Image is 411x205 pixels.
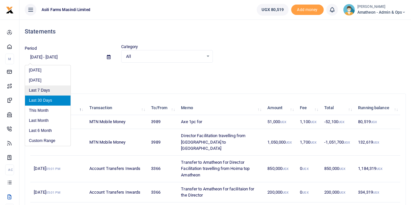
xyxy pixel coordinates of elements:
[148,115,177,129] td: 3989
[25,85,71,96] li: Last 7 Days
[296,129,321,156] td: 1,700
[343,4,355,16] img: profile-user
[354,129,400,156] td: 132,619
[126,53,203,60] span: All
[354,182,400,202] td: 334,319
[30,156,86,182] td: [DATE]
[25,52,102,63] input: select period
[25,126,71,136] li: Last 6 Month
[354,156,400,182] td: 1,184,319
[25,96,71,106] li: Last 30 Days
[310,141,316,144] small: UGX
[148,182,177,202] td: 3366
[264,156,296,182] td: 850,000
[354,115,400,129] td: 80,519
[177,101,264,115] th: Memo: activate to sort column ascending
[30,182,86,202] td: [DATE]
[371,120,377,124] small: UGX
[86,129,148,156] td: MTN Mobile Money
[121,44,138,50] label: Category
[25,116,71,126] li: Last Month
[291,7,324,12] a: Add money
[177,156,264,182] td: Transfer to Amatheon for Director Facilitation travelling from Hoima top Amatheon
[321,115,354,129] td: -52,100
[25,65,71,75] li: [DATE]
[296,101,321,115] th: Fee: activate to sort column ascending
[291,5,324,15] li: Toup your wallet
[262,6,284,13] span: UGX 80,519
[343,4,406,16] a: profile-user [PERSON_NAME] Amatheon - Admin & Ops
[5,54,14,64] li: M
[302,167,308,171] small: UGX
[86,156,148,182] td: Account Transfers Inwards
[296,156,321,182] td: 0
[339,167,345,171] small: UGX
[46,191,60,194] small: 05:01 PM
[321,129,354,156] td: -1,051,700
[354,101,400,115] th: Running balance: activate to sort column ascending
[280,120,286,124] small: UGX
[344,141,350,144] small: UGX
[321,182,354,202] td: 200,000
[286,141,292,144] small: UGX
[264,101,296,115] th: Amount: activate to sort column ascending
[86,115,148,129] td: MTN Mobile Money
[177,115,264,129] td: Axe 1pc for
[25,75,71,85] li: [DATE]
[291,5,324,15] span: Add money
[148,101,177,115] th: To/From: activate to sort column ascending
[86,101,148,115] th: Transaction: activate to sort column ascending
[338,120,344,124] small: UGX
[46,167,60,171] small: 05:01 PM
[321,101,354,115] th: Total: activate to sort column ascending
[282,191,289,194] small: UGX
[376,167,382,171] small: UGX
[6,7,14,12] a: logo-small logo-large logo-large
[39,7,93,13] span: Asili Farms Masindi Limited
[296,115,321,129] td: 1,100
[257,4,289,16] a: UGX 80,519
[25,28,406,35] h4: Statements
[310,120,316,124] small: UGX
[264,115,296,129] td: 51,000
[357,4,406,10] small: [PERSON_NAME]
[177,182,264,202] td: Transfer to Amatheon for facilitaion for the Director
[25,45,37,52] label: Period
[357,9,406,15] span: Amatheon - Admin & Ops
[6,6,14,14] img: logo-small
[302,191,308,194] small: UGX
[373,191,379,194] small: UGX
[254,4,291,16] li: Wallet ballance
[5,164,14,175] li: Ac
[25,136,71,146] li: Custom Range
[148,129,177,156] td: 3989
[282,167,289,171] small: UGX
[25,70,406,77] p: Download
[25,106,71,116] li: This Month
[264,129,296,156] td: 1,050,000
[264,182,296,202] td: 200,000
[86,182,148,202] td: Account Transfers Inwards
[148,156,177,182] td: 3366
[373,141,379,144] small: UGX
[339,191,345,194] small: UGX
[177,129,264,156] td: Director Facilitation travelling from [GEOGRAPHIC_DATA] to [GEOGRAPHIC_DATA]
[296,182,321,202] td: 0
[321,156,354,182] td: 850,000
